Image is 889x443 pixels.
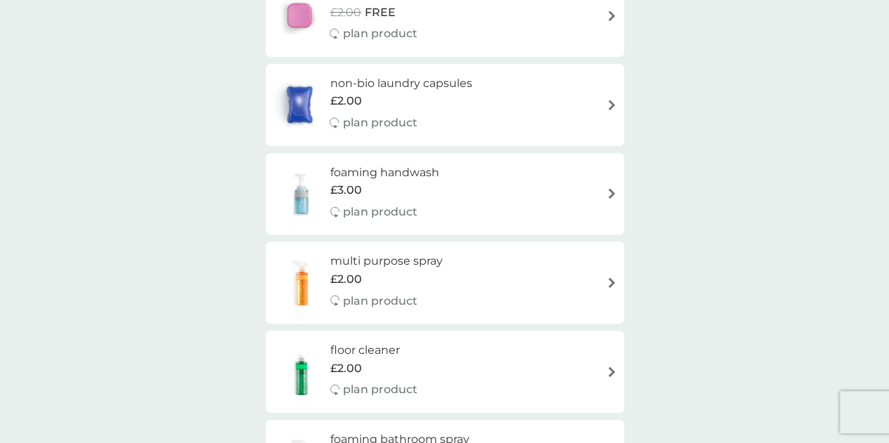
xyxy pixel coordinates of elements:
img: arrow right [606,100,617,110]
img: foaming handwash [273,169,330,218]
h6: non-bio laundry capsules [330,74,472,93]
h6: floor cleaner [330,341,417,359]
span: £2.00 [330,359,362,378]
p: plan product [343,292,417,310]
img: floor cleaner [273,348,330,397]
span: £2.00 [330,4,361,22]
p: plan product [343,381,417,399]
img: non-bio laundry capsules [273,80,326,129]
p: plan product [343,203,417,221]
h6: multi purpose spray [330,252,443,270]
img: arrow right [606,277,617,288]
span: £2.00 [330,92,361,110]
img: multi purpose spray [273,258,330,308]
h6: foaming handwash [330,164,439,182]
img: arrow right [606,11,617,21]
img: arrow right [606,366,617,377]
img: arrow right [606,188,617,199]
p: plan product [342,114,417,132]
span: FREE [364,4,395,22]
p: plan product [342,25,417,43]
span: £2.00 [330,270,362,289]
span: £3.00 [330,181,362,199]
